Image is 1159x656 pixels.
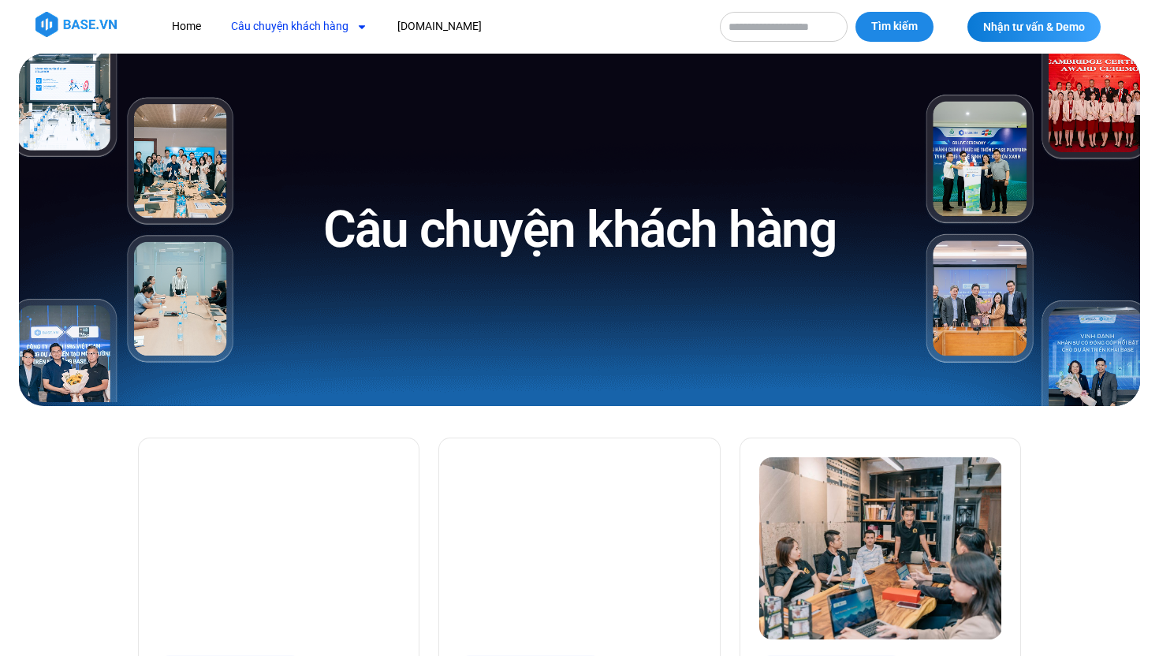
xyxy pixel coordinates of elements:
a: [DOMAIN_NAME] [386,12,494,41]
nav: Menu [160,12,704,41]
button: Tìm kiếm [855,12,934,42]
h1: Câu chuyện khách hàng [323,197,837,263]
a: Home [160,12,213,41]
a: Câu chuyện khách hàng [219,12,379,41]
span: Nhận tư vấn & Demo [983,21,1085,32]
a: Nhận tư vấn & Demo [967,12,1101,42]
span: Tìm kiếm [871,19,918,35]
